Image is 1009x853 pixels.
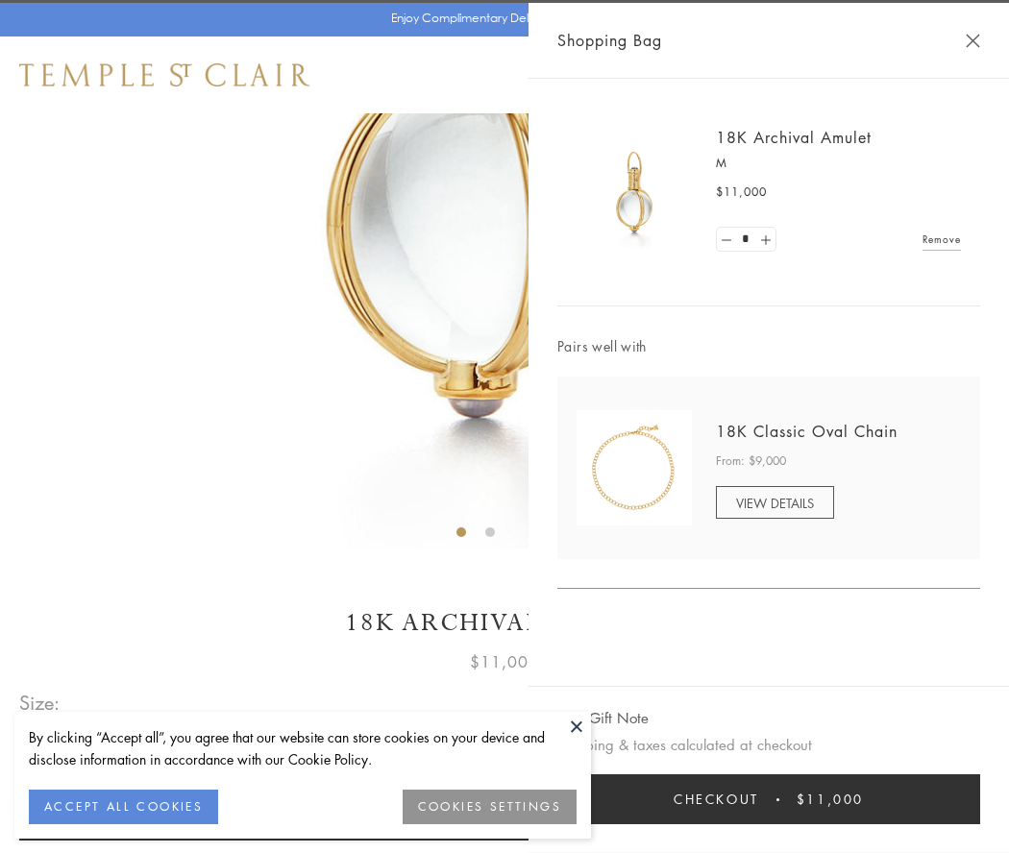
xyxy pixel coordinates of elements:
[19,606,990,640] h1: 18K Archival Amulet
[674,789,759,810] span: Checkout
[557,706,649,730] button: Add Gift Note
[19,63,309,86] img: Temple St. Clair
[19,687,62,719] span: Size:
[716,127,872,148] a: 18K Archival Amulet
[966,34,980,48] button: Close Shopping Bag
[717,228,736,252] a: Set quantity to 0
[557,335,980,357] span: Pairs well with
[716,154,961,173] p: M
[557,28,662,53] span: Shopping Bag
[577,134,692,250] img: 18K Archival Amulet
[716,183,767,202] span: $11,000
[29,726,577,770] div: By clicking “Accept all”, you agree that our website can store cookies on your device and disclos...
[736,494,814,512] span: VIEW DETAILS
[797,789,864,810] span: $11,000
[470,649,539,674] span: $11,000
[29,790,218,824] button: ACCEPT ALL COOKIES
[923,229,961,250] a: Remove
[755,228,775,252] a: Set quantity to 2
[403,790,577,824] button: COOKIES SETTINGS
[716,451,786,471] span: From: $9,000
[557,733,980,757] p: Shipping & taxes calculated at checkout
[716,421,898,442] a: 18K Classic Oval Chain
[391,9,609,28] p: Enjoy Complimentary Delivery & Returns
[577,410,692,525] img: N88865-OV18
[716,486,834,519] a: VIEW DETAILS
[557,774,980,824] button: Checkout $11,000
